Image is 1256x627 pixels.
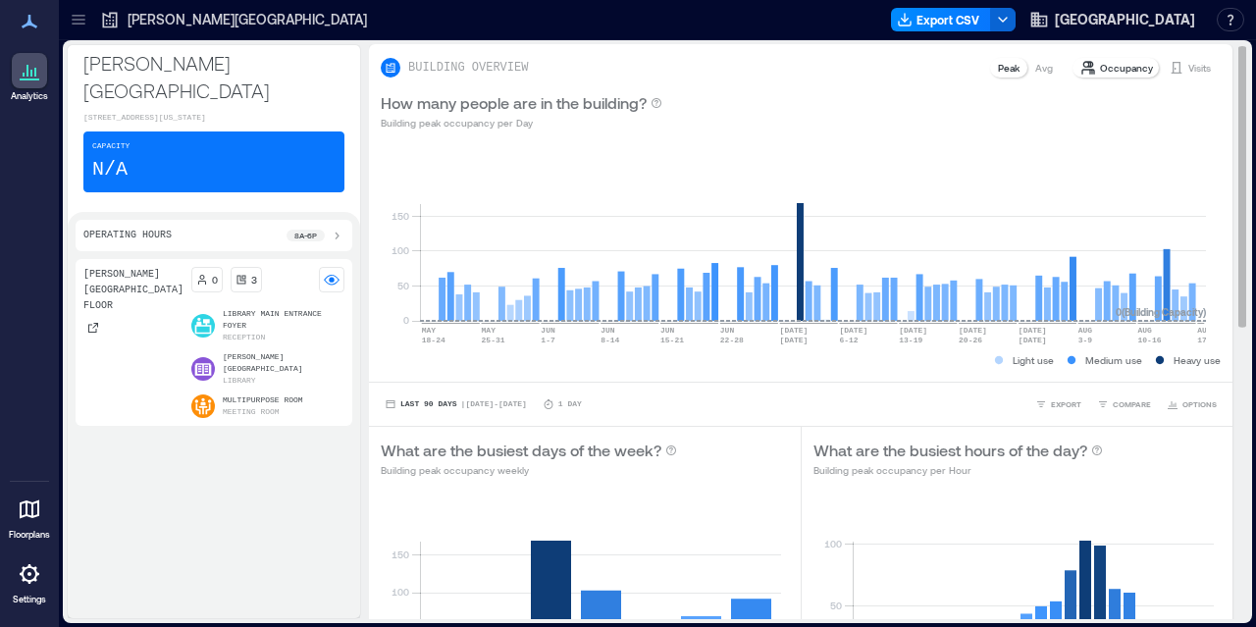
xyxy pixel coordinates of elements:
text: 18-24 [422,336,445,344]
text: 1-7 [541,336,555,344]
text: [DATE] [839,326,867,335]
span: [GEOGRAPHIC_DATA] [1055,10,1195,29]
p: 3 [251,272,257,287]
text: JUN [720,326,735,335]
span: EXPORT [1051,398,1081,410]
text: 20-26 [959,336,982,344]
text: MAY [482,326,497,335]
text: [DATE] [899,326,927,335]
text: AUG [1078,326,1093,335]
p: [STREET_ADDRESS][US_STATE] [83,112,344,124]
text: 15-21 [660,336,684,344]
text: 10-16 [1137,336,1161,344]
text: 25-31 [482,336,505,344]
p: 8a - 6p [294,230,317,241]
text: AUG [1197,326,1212,335]
p: Capacity [92,140,130,152]
p: Building peak occupancy per Day [381,115,662,131]
a: Analytics [5,47,54,108]
p: Operating Hours [83,228,172,243]
p: Reception [223,332,265,343]
a: Floorplans [3,486,56,547]
button: OPTIONS [1163,394,1221,414]
tspan: 100 [823,538,841,549]
p: BUILDING OVERVIEW [408,60,528,76]
text: 22-28 [720,336,744,344]
tspan: 150 [392,549,409,560]
p: Library Main Entrance Foyer [223,308,344,332]
p: Visits [1188,60,1211,76]
p: Floorplans [9,529,50,541]
tspan: 50 [829,600,841,611]
p: [PERSON_NAME][GEOGRAPHIC_DATA] [83,49,344,104]
text: 17-23 [1197,336,1221,344]
p: Building peak occupancy weekly [381,462,677,478]
p: Occupancy [1100,60,1153,76]
text: [DATE] [780,326,809,335]
p: Building peak occupancy per Hour [813,462,1103,478]
tspan: 100 [392,586,409,598]
p: Analytics [11,90,48,102]
button: COMPARE [1093,394,1155,414]
text: [DATE] [780,336,809,344]
p: N/A [92,156,128,183]
tspan: 150 [392,210,409,222]
text: MAY [422,326,437,335]
p: Peak [998,60,1020,76]
p: [PERSON_NAME][GEOGRAPHIC_DATA] [128,10,367,29]
p: How many people are in the building? [381,91,647,115]
tspan: 0 [403,314,409,326]
p: Multipurpose Room [223,394,303,406]
p: Heavy use [1174,352,1221,368]
text: JUN [541,326,555,335]
button: [GEOGRAPHIC_DATA] [1023,4,1201,35]
text: [DATE] [1019,336,1047,344]
text: AUG [1137,326,1152,335]
p: What are the busiest days of the week? [381,439,661,462]
button: Export CSV [891,8,991,31]
text: 8-14 [601,336,619,344]
p: Settings [13,594,46,605]
p: Medium use [1085,352,1142,368]
text: [DATE] [1019,326,1047,335]
text: 6-12 [839,336,858,344]
p: Light use [1013,352,1054,368]
p: 0 [212,272,218,287]
text: JUN [660,326,675,335]
span: COMPARE [1113,398,1151,410]
p: [PERSON_NAME][GEOGRAPHIC_DATA] Floor [83,267,183,314]
tspan: 50 [397,280,409,291]
p: Meeting Room [223,406,280,418]
p: Library [223,375,256,387]
text: JUN [601,326,615,335]
span: OPTIONS [1182,398,1217,410]
a: Settings [6,550,53,611]
button: EXPORT [1031,394,1085,414]
text: 13-19 [899,336,922,344]
p: What are the busiest hours of the day? [813,439,1087,462]
text: 3-9 [1078,336,1093,344]
p: Avg [1035,60,1053,76]
p: 1 Day [558,398,582,410]
tspan: 100 [392,244,409,256]
text: [DATE] [959,326,987,335]
button: Last 90 Days |[DATE]-[DATE] [381,394,531,414]
p: [PERSON_NAME][GEOGRAPHIC_DATA] [223,351,344,375]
